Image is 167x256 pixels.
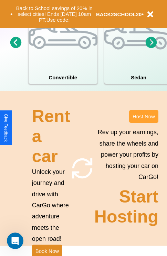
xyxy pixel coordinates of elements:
p: Unlock your journey and drive with CarGo where adventure meets the open road! [32,166,70,245]
h2: Rent a car [32,106,70,166]
p: Rev up your earnings, share the wheels and power your profits by hosting your car on CarGo! [94,127,158,183]
h2: Start Hosting [94,187,158,227]
button: Back to School savings of 20% in select cities! Ends [DATE] 10am PT.Use code: [13,3,96,25]
iframe: Intercom live chat [7,233,23,249]
h4: Convertible [29,71,97,84]
b: BACK2SCHOOL20 [96,11,142,17]
button: Host Now [129,110,158,123]
div: Give Feedback [3,114,8,142]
